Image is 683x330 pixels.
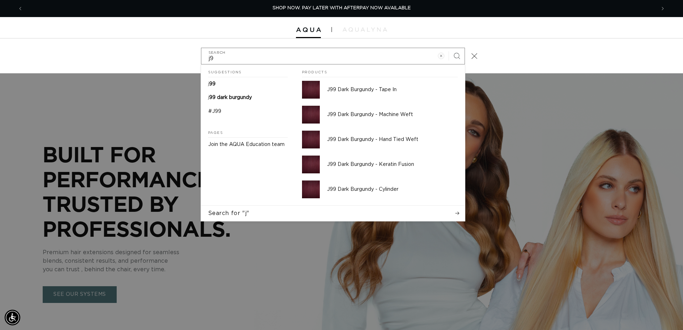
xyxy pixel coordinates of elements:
p: J99 Dark Burgundy - Cylinder [327,186,458,193]
h2: Pages [208,125,288,138]
img: J99 Dark Burgundy - Hand Tied Weft [302,131,320,148]
a: J99 Dark Burgundy - Cylinder [295,177,465,202]
h2: Suggestions [208,65,288,78]
span: Search for "j" [208,209,249,217]
p: J99 Dark Burgundy - Hand Tied Weft [327,136,458,143]
img: aqualyna.com [343,27,387,32]
h2: Products [302,65,458,78]
a: j99 [201,77,295,91]
a: #J99 [201,105,295,118]
p: j99 dark burgundy [208,94,252,101]
button: Search [449,48,465,64]
button: Previous announcement [12,2,28,15]
p: J99 Dark Burgundy - Machine Weft [327,111,458,118]
img: J99 Dark Burgundy - Machine Weft [302,106,320,124]
a: J99 Dark Burgundy - Hand Tied Weft [295,127,465,152]
button: Clear search term [433,48,449,64]
div: Accessibility Menu [5,310,20,325]
span: SHOP NOW. PAY LATER WITH AFTERPAY NOW AVAILABLE [272,6,411,10]
input: Search [201,48,465,64]
p: J99 Dark Burgundy - Keratin Fusion [327,161,458,168]
img: Aqua Hair Extensions [296,27,321,32]
p: J99 Dark Burgundy - Tape In [327,87,458,93]
p: #J99 [208,108,221,115]
button: Close [467,48,482,64]
span: 99 dark burgundy [209,95,252,100]
img: J99 Dark Burgundy - Keratin Fusion [302,156,320,173]
a: J99 Dark Burgundy - Keratin Fusion [295,152,465,177]
span: 99 [209,82,216,87]
mark: j [208,95,209,100]
button: Next announcement [655,2,671,15]
a: Join the AQUA Education team [201,138,295,151]
a: J99 Dark Burgundy - Tape In [295,77,465,102]
img: J99 Dark Burgundy - Cylinder [302,180,320,198]
p: j99 [208,81,216,87]
a: j99 dark burgundy [201,91,295,104]
a: J99 Dark Burgundy - Machine Weft [295,102,465,127]
img: J99 Dark Burgundy - Tape In [302,81,320,99]
p: Join the AQUA Education team [208,141,285,148]
mark: j [208,82,209,87]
